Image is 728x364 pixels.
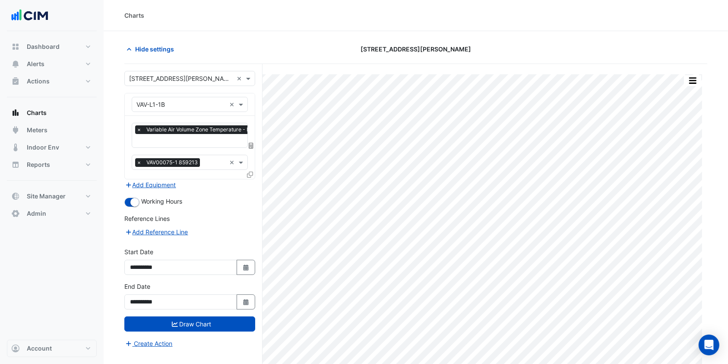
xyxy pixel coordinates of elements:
[7,340,97,357] button: Account
[124,282,150,291] label: End Date
[27,160,50,169] span: Reports
[124,227,189,237] button: Add Reference Line
[11,109,20,117] app-icon: Charts
[27,192,66,201] span: Site Manager
[229,100,237,109] span: Clear
[27,209,46,218] span: Admin
[7,139,97,156] button: Indoor Env
[11,60,20,68] app-icon: Alerts
[11,160,20,169] app-icon: Reports
[7,73,97,90] button: Actions
[361,45,471,54] span: [STREET_ADDRESS][PERSON_NAME]
[11,192,20,201] app-icon: Site Manager
[27,77,50,86] span: Actions
[144,158,200,167] span: VAV00075-1 859213
[242,298,250,306] fa-icon: Select Date
[11,126,20,134] app-icon: Meters
[124,11,144,20] div: Charts
[124,338,173,348] button: Create Action
[10,7,49,24] img: Company Logo
[27,143,59,152] span: Indoor Env
[11,209,20,218] app-icon: Admin
[7,156,97,173] button: Reports
[11,77,20,86] app-icon: Actions
[247,142,255,149] span: Choose Function
[27,344,52,353] span: Account
[135,45,174,54] span: Hide settings
[7,104,97,121] button: Charts
[124,316,255,332] button: Draw Chart
[135,158,143,167] span: ×
[11,42,20,51] app-icon: Dashboard
[144,125,346,134] span: Variable Air Volume Zone Temperature - Level 1 (NABERS IE), Perimeter
[237,74,244,83] span: Clear
[27,126,47,134] span: Meters
[27,42,60,51] span: Dashboard
[124,180,177,190] button: Add Equipment
[684,75,701,86] button: More Options
[141,198,182,205] span: Working Hours
[7,188,97,205] button: Site Manager
[124,247,153,256] label: Start Date
[135,125,143,134] span: ×
[699,335,719,355] div: Open Intercom Messenger
[7,38,97,55] button: Dashboard
[247,171,253,178] span: Clone Favourites and Tasks from this Equipment to other Equipment
[124,214,170,223] label: Reference Lines
[7,55,97,73] button: Alerts
[7,121,97,139] button: Meters
[7,205,97,222] button: Admin
[27,60,44,68] span: Alerts
[242,264,250,271] fa-icon: Select Date
[229,158,237,167] span: Clear
[27,109,47,117] span: Charts
[11,143,20,152] app-icon: Indoor Env
[124,42,180,57] button: Hide settings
